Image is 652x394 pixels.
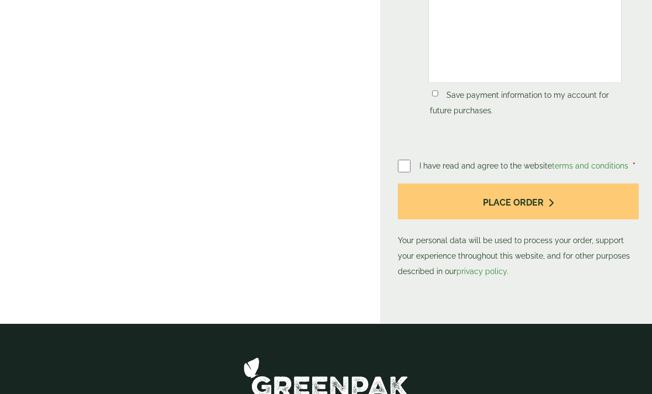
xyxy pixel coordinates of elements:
[633,162,635,171] abbr: required
[430,91,609,119] label: Save payment information to my account for future purchases.
[419,162,630,171] span: I have read and agree to the website
[398,184,639,220] button: Place order
[456,267,507,276] a: privacy policy
[552,162,628,171] a: terms and conditions
[398,184,639,280] p: Your personal data will be used to process your order, support your experience throughout this we...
